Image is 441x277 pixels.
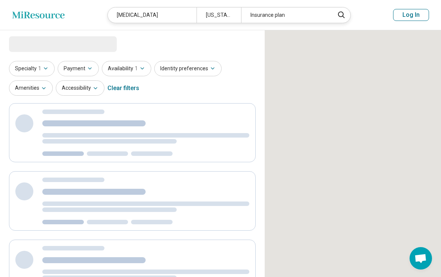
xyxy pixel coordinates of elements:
span: 1 [135,65,138,73]
div: [MEDICAL_DATA] [108,7,197,23]
div: Open chat [410,247,432,270]
button: Availability1 [102,61,151,76]
button: Accessibility [56,80,104,96]
button: Identity preferences [154,61,222,76]
button: Specialty1 [9,61,55,76]
span: Loading... [9,36,72,51]
div: Clear filters [107,79,139,97]
div: [US_STATE] [197,7,241,23]
button: Log In [393,9,429,21]
button: Payment [58,61,99,76]
button: Amenities [9,80,53,96]
div: Insurance plan [241,7,330,23]
span: 1 [38,65,41,73]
